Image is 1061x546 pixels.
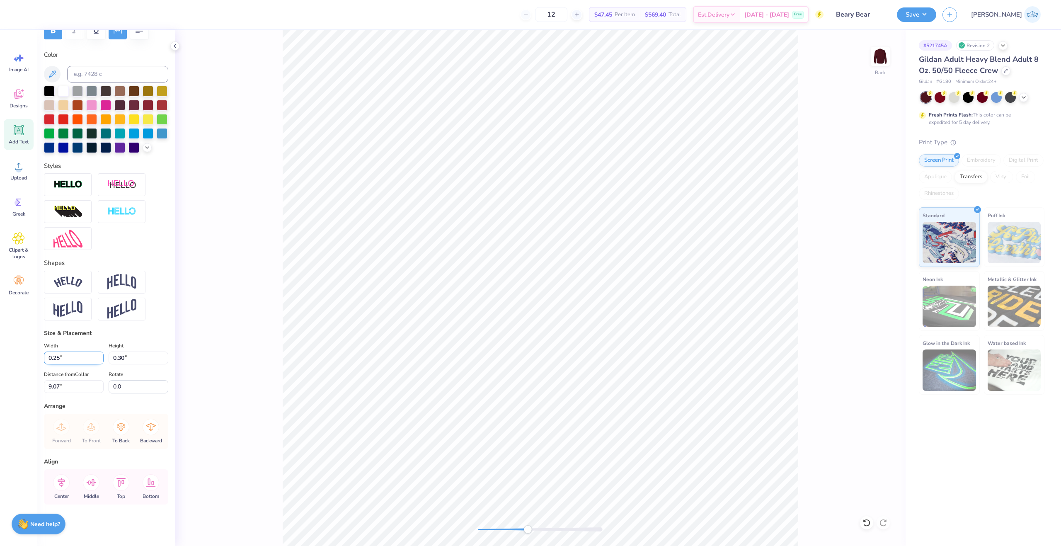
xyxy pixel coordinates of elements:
[10,102,28,109] span: Designs
[30,520,60,528] strong: Need help?
[929,112,973,118] strong: Fresh Prints Flash:
[53,301,82,317] img: Flag
[988,211,1005,220] span: Puff Ink
[44,402,168,410] div: Arrange
[54,493,69,500] span: Center
[956,40,994,51] div: Revision 2
[112,437,130,444] span: To Back
[44,369,89,379] label: Distance from Collar
[615,10,635,19] span: Per Item
[919,171,952,183] div: Applique
[988,222,1041,263] img: Puff Ink
[44,258,65,268] label: Shapes
[923,211,945,220] span: Standard
[107,299,136,319] img: Rise
[990,171,1013,183] div: Vinyl
[923,339,970,347] span: Glow in the Dark Ink
[698,10,729,19] span: Est. Delivery
[140,437,162,444] span: Backward
[1016,171,1035,183] div: Foil
[53,230,82,248] img: Free Distort
[53,180,82,189] img: Stroke
[44,329,168,337] div: Size & Placement
[1003,154,1044,167] div: Digital Print
[67,66,168,83] input: e.g. 7428 c
[830,6,891,23] input: Untitled Design
[53,277,82,288] img: Arc
[988,339,1026,347] span: Water based Ink
[1024,6,1041,23] img: Josephine Amber Orros
[523,525,532,534] div: Accessibility label
[936,78,951,85] span: # G180
[645,10,666,19] span: $569.40
[107,274,136,290] img: Arch
[794,12,802,17] span: Free
[971,10,1022,19] span: [PERSON_NAME]
[117,493,125,500] span: Top
[988,349,1041,391] img: Water based Ink
[919,138,1044,147] div: Print Type
[923,275,943,284] span: Neon Ink
[44,457,168,466] div: Align
[955,78,997,85] span: Minimum Order: 24 +
[53,205,82,218] img: 3D Illusion
[9,66,29,73] span: Image AI
[919,54,1039,75] span: Gildan Adult Heavy Blend Adult 8 Oz. 50/50 Fleece Crew
[12,211,25,217] span: Greek
[919,187,959,200] div: Rhinestones
[919,154,959,167] div: Screen Print
[923,349,976,391] img: Glow in the Dark Ink
[107,180,136,190] img: Shadow
[872,48,889,65] img: Back
[594,10,612,19] span: $47.45
[44,50,168,60] label: Color
[109,369,123,379] label: Rotate
[109,341,124,351] label: Height
[44,341,58,351] label: Width
[897,7,936,22] button: Save
[919,40,952,51] div: # 521745A
[669,10,681,19] span: Total
[9,138,29,145] span: Add Text
[84,493,99,500] span: Middle
[954,171,988,183] div: Transfers
[929,111,1031,126] div: This color can be expedited for 5 day delivery.
[44,161,61,171] label: Styles
[875,69,886,76] div: Back
[919,78,932,85] span: Gildan
[9,289,29,296] span: Decorate
[535,7,567,22] input: – –
[923,286,976,327] img: Neon Ink
[988,286,1041,327] img: Metallic & Glitter Ink
[107,207,136,216] img: Negative Space
[967,6,1044,23] a: [PERSON_NAME]
[744,10,789,19] span: [DATE] - [DATE]
[143,493,159,500] span: Bottom
[5,247,32,260] span: Clipart & logos
[10,175,27,181] span: Upload
[923,222,976,263] img: Standard
[962,154,1001,167] div: Embroidery
[988,275,1037,284] span: Metallic & Glitter Ink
